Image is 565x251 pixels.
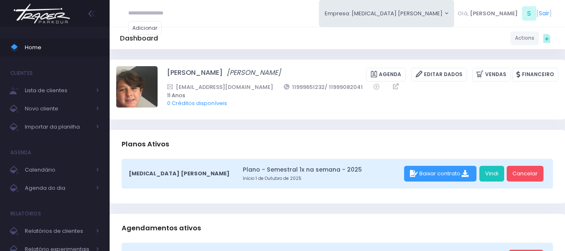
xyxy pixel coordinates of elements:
[122,216,201,240] h3: Agendamentos ativos
[25,85,91,96] span: Lista de clientes
[167,83,273,91] a: [EMAIL_ADDRESS][DOMAIN_NAME]
[539,9,549,18] a: Sair
[227,68,281,77] i: [PERSON_NAME]
[411,68,467,81] a: Editar Dados
[10,144,31,161] h4: Agenda
[522,6,536,21] span: S
[129,170,230,178] span: [MEDICAL_DATA] [PERSON_NAME]
[243,165,401,174] a: Plano - Semestral 1x na semana - 2025
[167,91,548,100] span: 11 Anos
[512,68,558,81] a: Financeiro
[472,68,511,81] a: Vendas
[128,21,162,35] a: Adicionar
[479,166,504,182] a: Vindi
[10,206,41,222] h4: Relatórios
[404,166,476,182] div: Baixar contrato
[10,65,33,81] h4: Clientes
[25,226,91,237] span: Relatórios de clientes
[25,165,91,175] span: Calendário
[243,175,401,182] small: Início 1 de Outubro de 2025
[470,10,518,18] span: [PERSON_NAME]
[120,34,158,43] h5: Dashboard
[167,68,223,81] a: [PERSON_NAME]
[25,42,99,53] span: Home
[284,83,363,91] a: 11999651232/ 11999082041
[457,10,469,18] span: Olá,
[167,99,227,107] a: 0 Créditos disponíveis
[25,103,91,114] span: Novo cliente
[454,4,555,23] div: [ ]
[122,132,169,156] h3: Planos Ativos
[227,68,281,81] a: [PERSON_NAME]
[116,66,158,110] label: Alterar foto de perfil
[539,30,555,46] div: Quick actions
[116,66,158,108] img: Benício Franco Fernandes Gioielli
[25,122,91,132] span: Importar da planilha
[507,166,543,182] a: Cancelar
[510,31,539,45] a: Actions
[366,68,406,81] a: Agenda
[25,183,91,194] span: Agenda do dia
